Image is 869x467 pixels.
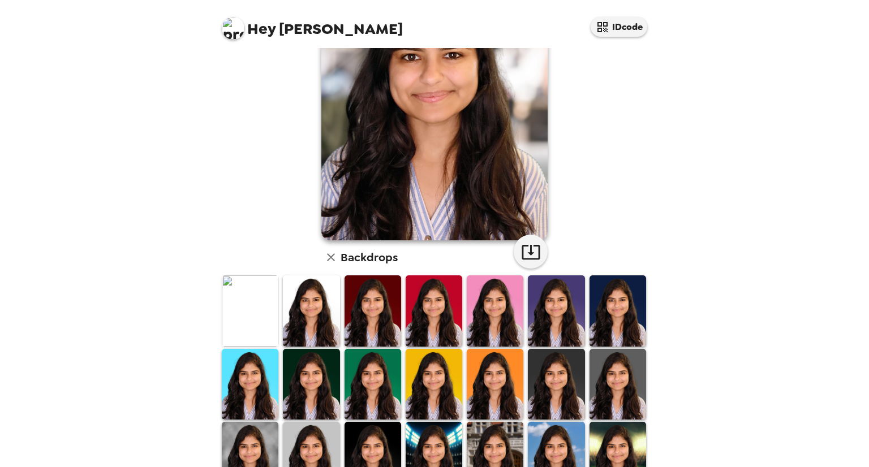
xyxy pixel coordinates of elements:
span: Hey [247,19,276,39]
button: IDcode [591,17,647,37]
img: profile pic [222,17,244,40]
span: [PERSON_NAME] [222,11,403,37]
img: Original [222,275,278,346]
h6: Backdrops [341,248,398,266]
